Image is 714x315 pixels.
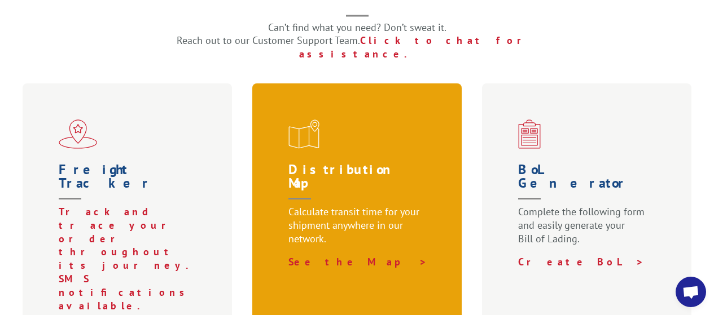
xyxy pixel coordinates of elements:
a: See the Map > [288,255,427,268]
img: xgs-icon-bo-l-generator-red [518,119,541,149]
a: Create BoL > [518,255,644,268]
p: Calculate transit time for your shipment anywhere in our network. [288,205,431,255]
p: Complete the following form and easily generate your Bill of Lading. [518,205,660,255]
div: Open chat [676,277,706,307]
img: xgs-icon-flagship-distribution-model-red [59,119,98,149]
h1: Distribution Map [288,163,431,205]
h1: Freight Tracker [59,163,201,205]
p: Track and trace your order throughout its journey. SMS notifications available. [59,205,201,312]
img: xgs-icon-distribution-map-red [288,119,319,149]
a: Click to chat for assistance. [299,34,537,60]
p: Can’t find what you need? Don’t sweat it. Reach out to our Customer Support Team. [132,21,583,61]
h1: BoL Generator [518,163,660,205]
a: Freight Tracker Track and trace your order throughout its journey. SMS notifications available. [59,163,201,312]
